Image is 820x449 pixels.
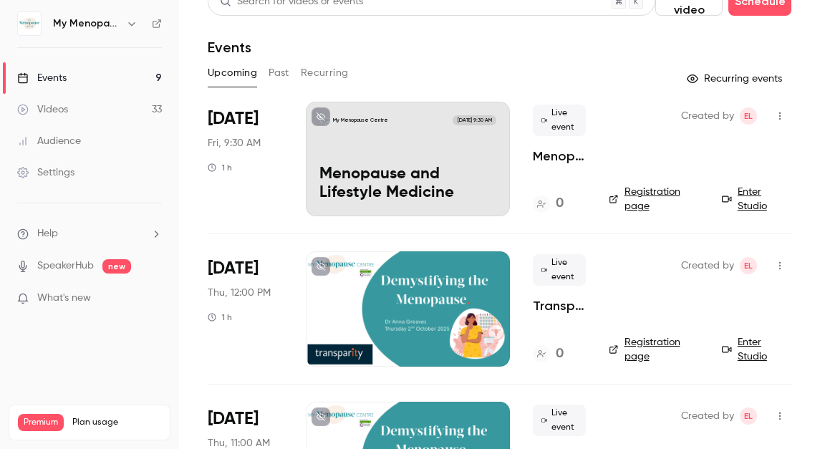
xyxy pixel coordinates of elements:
span: Premium [18,414,64,431]
span: Live event [533,254,586,286]
span: Emma Lambourne [740,107,757,125]
span: [DATE] [208,257,259,280]
button: Past [269,62,289,85]
button: Recurring events [680,67,791,90]
a: Registration page [609,335,705,364]
a: Enter Studio [722,185,791,213]
span: Emma Lambourne [740,407,757,425]
div: Aug 29 Fri, 9:30 AM (Europe/London) [208,102,283,216]
span: [DATE] [208,107,259,130]
a: Transparity & My Menopause Centre, presents "Demystifying the Menopause" [533,297,586,314]
span: new [102,259,131,274]
span: Created by [681,407,734,425]
a: Enter Studio [722,335,791,364]
span: Fri, 9:30 AM [208,136,261,150]
span: Created by [681,107,734,125]
span: Emma Lambourne [740,257,757,274]
span: Thu, 12:00 PM [208,286,271,300]
img: My Menopause Centre [18,12,41,35]
h4: 0 [556,344,564,364]
span: Help [37,226,58,241]
h1: Events [208,39,251,56]
span: [DATE] [208,407,259,430]
span: Plan usage [72,417,161,428]
div: Oct 2 Thu, 12:00 PM (Europe/London) [208,251,283,366]
div: Audience [17,134,81,148]
span: Live event [533,405,586,436]
a: 0 [533,344,564,364]
p: Menopause and Lifestyle Medicine [319,165,496,203]
a: SpeakerHub [37,259,94,274]
span: [DATE] 9:30 AM [453,115,496,125]
span: EL [744,257,753,274]
span: Live event [533,105,586,136]
button: Upcoming [208,62,257,85]
p: My Menopause Centre [333,117,388,124]
div: 1 h [208,162,232,173]
h4: 0 [556,194,564,213]
div: Settings [17,165,74,180]
a: Menopause and Lifestyle Medicine My Menopause Centre[DATE] 9:30 AMMenopause and Lifestyle Medicine [306,102,510,216]
span: Created by [681,257,734,274]
a: Registration page [609,185,705,213]
h6: My Menopause Centre [53,16,120,31]
span: EL [744,107,753,125]
li: help-dropdown-opener [17,226,162,241]
span: What's new [37,291,91,306]
div: Videos [17,102,68,117]
div: Events [17,71,67,85]
div: 1 h [208,312,232,323]
a: Menopause and Lifestyle Medicine [533,148,586,165]
button: Recurring [301,62,349,85]
span: EL [744,407,753,425]
a: 0 [533,194,564,213]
